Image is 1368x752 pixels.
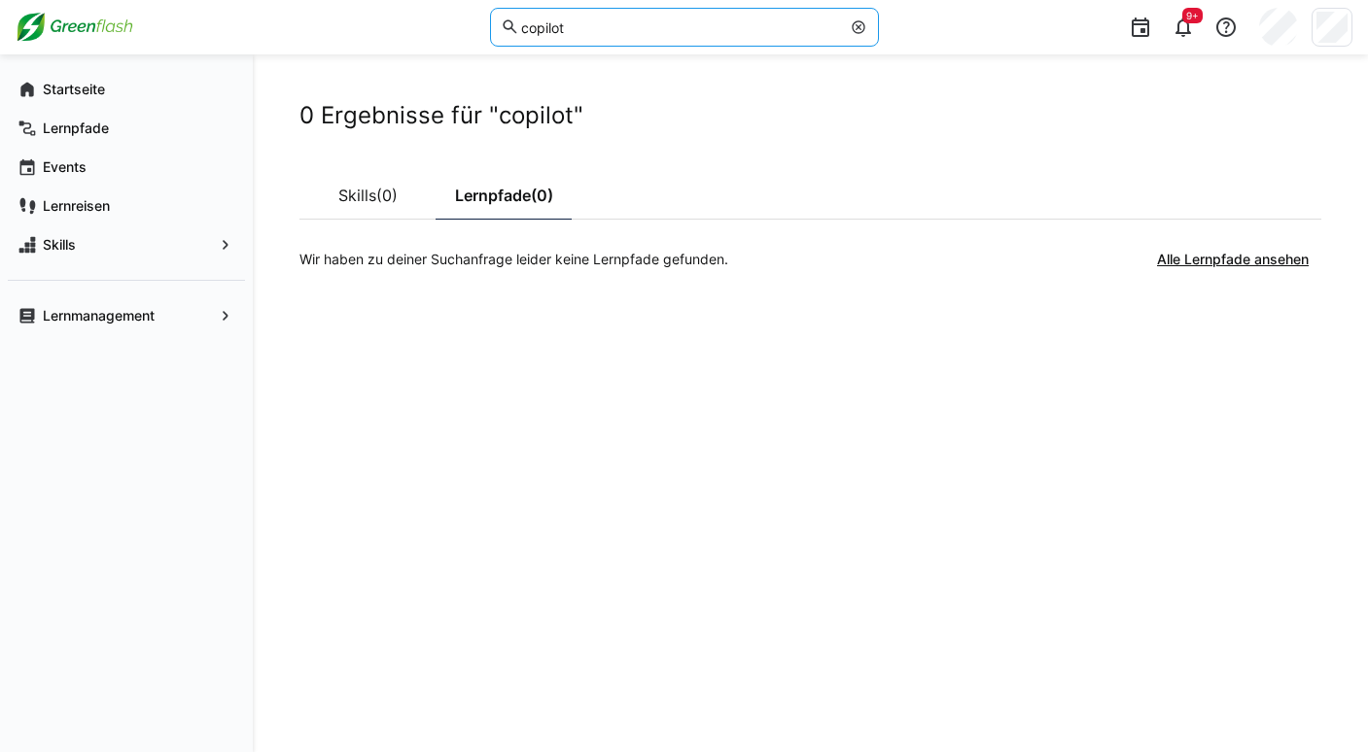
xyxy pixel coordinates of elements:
[299,171,436,220] a: Skills(0)
[1154,250,1312,269] span: Alle Lernpfade ansehen
[531,188,553,203] span: (0)
[436,171,572,220] a: Lernpfade(0)
[299,250,728,269] p: Wir haben zu deiner Suchanfrage leider keine Lernpfade gefunden.
[376,188,398,203] span: (0)
[1144,240,1321,279] button: Alle Lernpfade ansehen
[1186,10,1199,21] span: 9+
[299,101,1321,130] h2: 0 Ergebnisse für "copilot"
[519,18,840,36] input: Skills und Lernpfade durchsuchen…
